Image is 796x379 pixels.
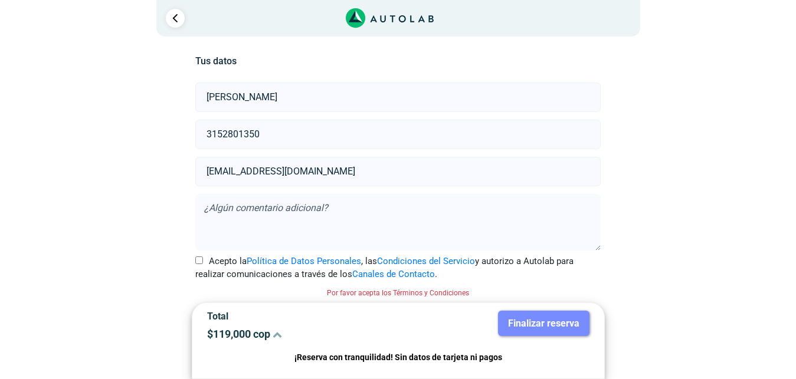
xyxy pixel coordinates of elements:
[195,157,601,186] input: Correo electrónico
[614,8,625,28] span: 1
[195,83,601,112] input: Nombre y apellido
[195,255,601,281] label: Acepto la , las y autorizo a Autolab para realizar comunicaciones a través de los .
[247,256,361,266] a: Política de Datos Personales
[166,9,185,28] a: Ir al paso anterior
[352,269,435,279] a: Canales de Contacto
[207,328,389,340] p: $ 119,000 cop
[195,120,601,149] input: Celular
[346,12,434,23] a: Link al sitio de autolab
[195,256,203,264] input: Acepto laPolítica de Datos Personales, lasCondiciones del Servicioy autorizo a Autolab para reali...
[207,311,389,322] p: Total
[195,55,601,67] h5: Tus datos
[498,311,589,336] button: Finalizar reserva
[377,256,475,266] a: Condiciones del Servicio
[327,289,469,297] small: Por favor acepta los Términos y Condiciones
[207,351,589,364] p: ¡Reserva con tranquilidad! Sin datos de tarjeta ni pagos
